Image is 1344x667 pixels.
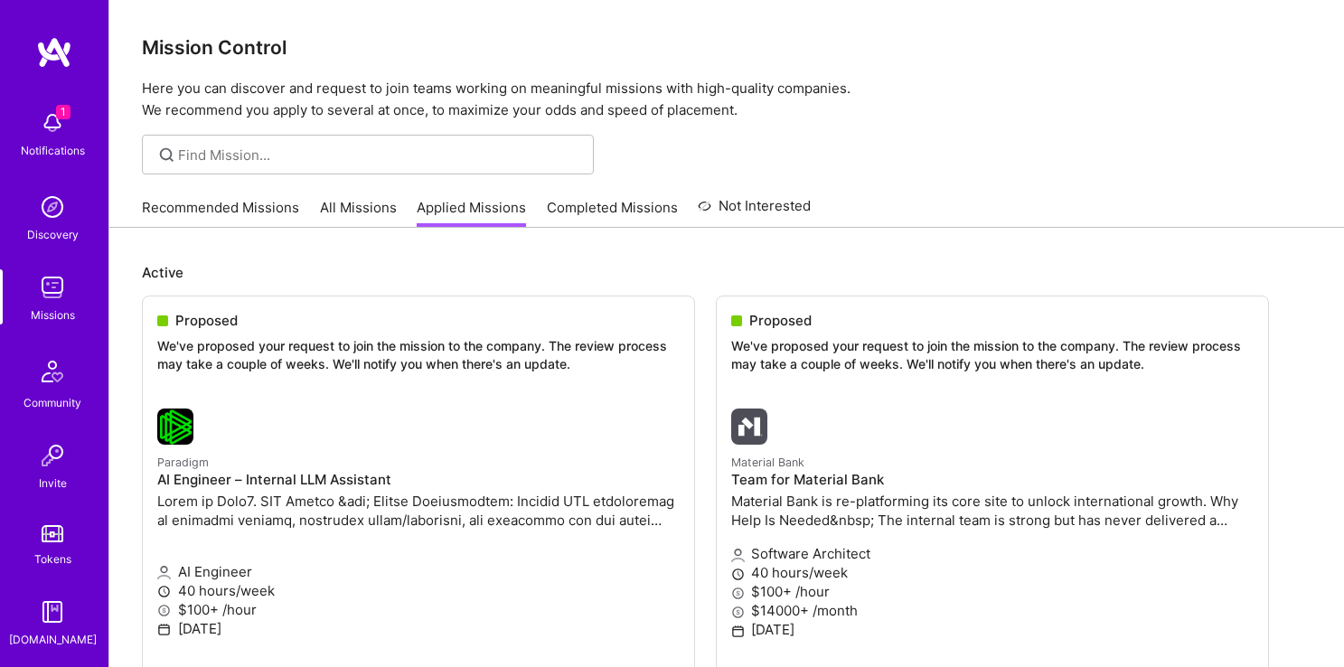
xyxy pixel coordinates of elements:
img: Invite [34,437,70,474]
div: Discovery [27,225,79,244]
p: $100+ /hour [731,582,1254,601]
span: Proposed [749,311,812,330]
a: All Missions [320,198,397,228]
img: Community [31,350,74,393]
p: Active [142,263,1311,282]
h4: AI Engineer – Internal LLM Assistant [157,472,680,488]
div: Missions [31,305,75,324]
img: tokens [42,525,63,542]
a: Completed Missions [547,198,678,228]
p: We've proposed your request to join the mission to the company. The review process may take a cou... [157,337,680,372]
i: icon MoneyGray [731,587,745,600]
p: 40 hours/week [731,563,1254,582]
span: Proposed [175,311,238,330]
h3: Mission Control [142,36,1311,59]
div: Tokens [34,550,71,568]
i: icon MoneyGray [157,604,171,617]
div: Community [23,393,81,412]
a: Material Bank company logoMaterial BankTeam for Material BankMaterial Bank is re-platforming its ... [717,394,1268,667]
input: Find Mission... [178,146,580,164]
a: Not Interested [698,195,811,228]
i: icon Applicant [157,566,171,579]
p: [DATE] [731,620,1254,639]
p: $14000+ /month [731,601,1254,620]
p: $100+ /hour [157,600,680,619]
i: icon Applicant [731,549,745,562]
p: Software Architect [731,544,1254,563]
a: Recommended Missions [142,198,299,228]
small: Paradigm [157,456,209,469]
p: Material Bank is re-platforming its core site to unlock international growth. Why Help Is Needed&... [731,492,1254,530]
i: icon Calendar [731,625,745,638]
img: teamwork [34,269,70,305]
i: icon Calendar [157,623,171,636]
img: guide book [34,594,70,630]
div: Notifications [21,141,85,160]
i: icon Clock [157,585,171,598]
div: Invite [39,474,67,493]
small: Material Bank [731,456,804,469]
p: We've proposed your request to join the mission to the company. The review process may take a cou... [731,337,1254,372]
h4: Team for Material Bank [731,472,1254,488]
i: icon MoneyGray [731,606,745,619]
a: Applied Missions [417,198,526,228]
p: [DATE] [157,619,680,638]
p: Lorem ip Dolo7. SIT Ametco &adi; Elitse Doeiusmodtem: Incidid UTL etdoloremag al enimadmi veniamq... [157,492,680,530]
img: Paradigm company logo [157,409,193,445]
img: bell [34,105,70,141]
p: 40 hours/week [157,581,680,600]
p: Here you can discover and request to join teams working on meaningful missions with high-quality ... [142,78,1311,121]
p: AI Engineer [157,562,680,581]
div: [DOMAIN_NAME] [9,630,97,649]
i: icon SearchGrey [156,145,177,165]
img: discovery [34,189,70,225]
img: logo [36,36,72,69]
img: Material Bank company logo [731,409,767,445]
i: icon Clock [731,568,745,581]
span: 1 [56,105,70,119]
